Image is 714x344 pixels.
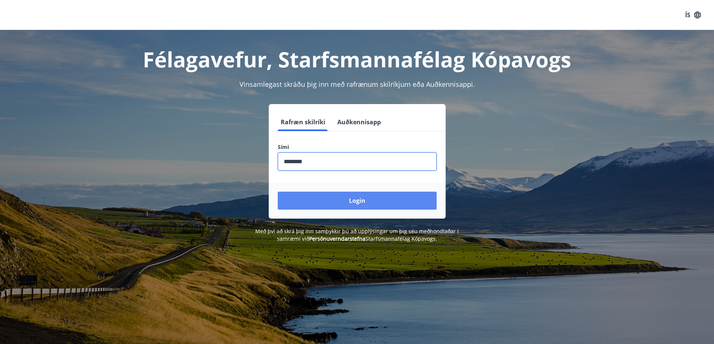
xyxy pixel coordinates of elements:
[681,8,705,22] button: ÍS
[278,113,328,131] button: Rafræn skilríki
[239,80,475,89] span: Vinsamlegast skráðu þig inn með rafrænum skilríkjum eða Auðkennisappi.
[96,45,618,73] h1: Félagavefur, Starfsmannafélag Kópavogs
[278,192,437,210] button: Login
[255,228,459,242] span: Með því að skrá þig inn samþykkir þú að upplýsingar um þig séu meðhöndlaðar í samræmi við Starfsm...
[278,143,437,151] label: Sími
[309,235,365,242] a: Persónuverndarstefna
[334,113,384,131] button: Auðkennisapp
